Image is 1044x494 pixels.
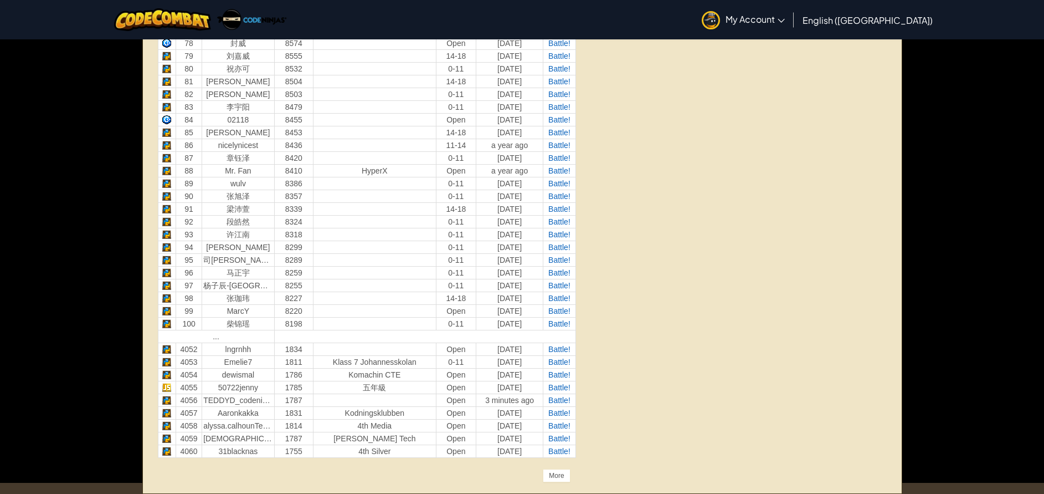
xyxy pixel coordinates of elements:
[476,445,543,457] td: [DATE]
[313,419,436,432] td: 4th Media
[274,49,313,62] td: 8555
[436,75,476,88] td: 14-18
[436,394,476,406] td: Open
[202,215,275,228] td: 段皓然
[274,343,313,355] td: 1834
[476,228,543,241] td: [DATE]
[202,151,275,164] td: 章钰泽
[176,113,202,126] td: 84
[548,370,570,379] span: Battle!
[176,317,202,330] td: 100
[274,304,313,317] td: 8220
[274,228,313,241] td: 8318
[476,343,543,355] td: [DATE]
[202,381,275,394] td: 50722jenny
[176,266,202,279] td: 96
[548,358,570,366] span: Battle!
[274,113,313,126] td: 8455
[202,343,275,355] td: lngrnhh
[176,445,202,457] td: 4060
[436,406,476,419] td: Open
[202,292,275,304] td: 张珈玮
[202,317,275,330] td: 柴锦瑶
[202,279,275,292] td: 杨子辰-[GEOGRAPHIC_DATA]
[176,126,202,139] td: 85
[548,345,570,354] a: Battle!
[476,164,543,177] td: a year ago
[548,192,570,201] a: Battle!
[548,39,570,48] span: Battle!
[274,164,313,177] td: 8410
[274,253,313,266] td: 8289
[436,368,476,381] td: Open
[176,279,202,292] td: 97
[202,190,275,202] td: 张旭泽
[176,368,202,381] td: 4054
[702,11,720,29] img: avatar
[548,268,570,277] span: Battle!
[548,319,570,328] a: Battle!
[274,139,313,151] td: 8436
[274,394,313,406] td: 1787
[274,75,313,88] td: 8504
[274,317,313,330] td: 8198
[313,355,436,368] td: Klass 7 Johannesskolan
[436,88,476,100] td: 0-11
[202,49,275,62] td: 刘嘉威
[476,62,543,75] td: [DATE]
[436,292,476,304] td: 14-18
[548,64,570,73] span: Battle!
[274,151,313,164] td: 8420
[313,164,436,177] td: HyperX
[274,381,313,394] td: 1785
[176,75,202,88] td: 81
[476,49,543,62] td: [DATE]
[548,281,570,290] a: Battle!
[476,432,543,445] td: [DATE]
[202,406,275,419] td: Aaronkakka
[548,77,570,86] a: Battle!
[548,217,570,226] a: Battle!
[202,368,275,381] td: dewismal
[548,179,570,188] a: Battle!
[202,266,275,279] td: 马正宇
[436,266,476,279] td: 0-11
[548,294,570,303] a: Battle!
[176,241,202,253] td: 94
[202,253,275,266] td: 司[PERSON_NAME]
[176,304,202,317] td: 99
[313,432,436,445] td: [PERSON_NAME] Tech
[274,241,313,253] td: 8299
[176,88,202,100] td: 82
[548,128,570,137] span: Battle!
[436,164,476,177] td: Open
[436,304,476,317] td: Open
[176,202,202,215] td: 91
[202,75,275,88] td: [PERSON_NAME]
[548,256,570,264] a: Battle!
[274,190,313,202] td: 8357
[548,409,570,417] a: Battle!
[202,228,275,241] td: 许江南
[476,88,543,100] td: [DATE]
[548,434,570,443] a: Battle!
[436,343,476,355] td: Open
[274,100,313,113] td: 8479
[202,304,275,317] td: MarcY
[548,166,570,175] span: Battle!
[202,139,275,151] td: nicelynicest
[476,75,543,88] td: [DATE]
[176,49,202,62] td: 79
[114,8,211,31] a: CodeCombat logo
[548,243,570,252] span: Battle!
[274,368,313,381] td: 1786
[176,228,202,241] td: 93
[202,394,275,406] td: TEDDYD_codeninjas
[696,2,790,37] a: My Account
[176,343,202,355] td: 4052
[548,383,570,392] span: Battle!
